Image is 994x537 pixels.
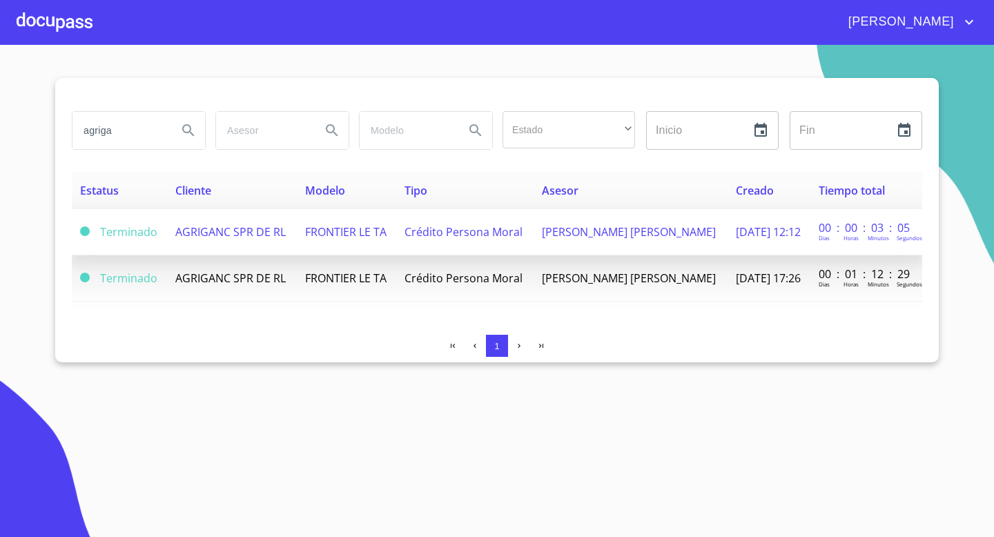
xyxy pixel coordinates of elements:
p: Segundos [897,280,922,288]
span: Tipo [405,183,427,198]
span: AGRIGANC SPR DE RL [175,224,286,240]
span: FRONTIER LE TA [305,224,387,240]
p: 00 : 01 : 12 : 29 [819,266,912,282]
span: Modelo [305,183,345,198]
span: Cliente [175,183,211,198]
button: Search [459,114,492,147]
p: Dias [819,234,830,242]
span: Terminado [100,271,157,286]
button: 1 [486,335,508,357]
span: Terminado [100,224,157,240]
button: Search [172,114,205,147]
span: FRONTIER LE TA [305,271,387,286]
span: [PERSON_NAME] [PERSON_NAME] [542,271,716,286]
span: Creado [736,183,774,198]
p: Horas [844,234,859,242]
div: ​ [503,111,635,148]
span: AGRIGANC SPR DE RL [175,271,286,286]
p: Dias [819,280,830,288]
p: 00 : 00 : 03 : 05 [819,220,912,235]
span: Crédito Persona Moral [405,271,523,286]
p: Segundos [897,234,922,242]
span: Terminado [80,226,90,236]
span: [PERSON_NAME] [PERSON_NAME] [542,224,716,240]
span: Estatus [80,183,119,198]
p: Horas [844,280,859,288]
span: Asesor [542,183,578,198]
input: search [72,112,166,149]
input: search [216,112,310,149]
p: Minutos [868,280,889,288]
span: Terminado [80,273,90,282]
span: [DATE] 12:12 [736,224,801,240]
span: 1 [494,341,499,351]
span: Crédito Persona Moral [405,224,523,240]
input: search [360,112,454,149]
span: [DATE] 17:26 [736,271,801,286]
button: account of current user [838,11,977,33]
span: [PERSON_NAME] [838,11,961,33]
span: Tiempo total [819,183,885,198]
p: Minutos [868,234,889,242]
button: Search [315,114,349,147]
